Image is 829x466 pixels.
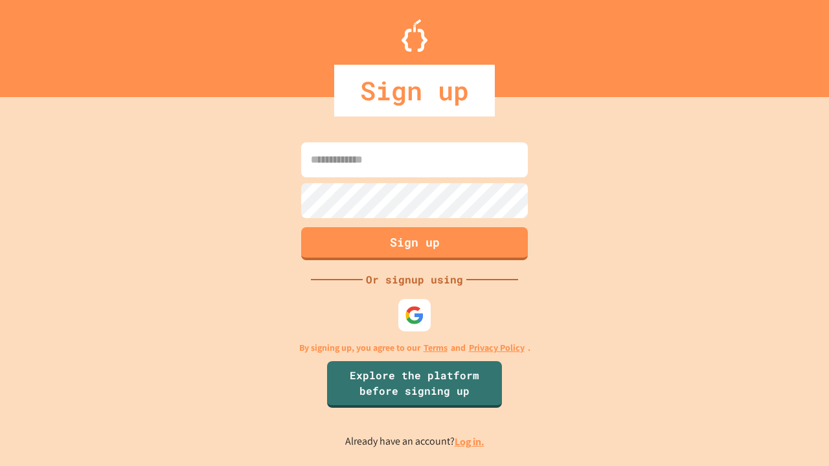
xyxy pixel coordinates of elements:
[301,227,528,260] button: Sign up
[327,361,502,408] a: Explore the platform before signing up
[345,434,484,450] p: Already have an account?
[455,435,484,449] a: Log in.
[402,19,427,52] img: Logo.svg
[424,341,448,355] a: Terms
[405,305,424,325] img: google-icon.svg
[469,341,525,355] a: Privacy Policy
[363,272,466,287] div: Or signup using
[299,341,530,355] p: By signing up, you agree to our and .
[334,65,495,116] div: Sign up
